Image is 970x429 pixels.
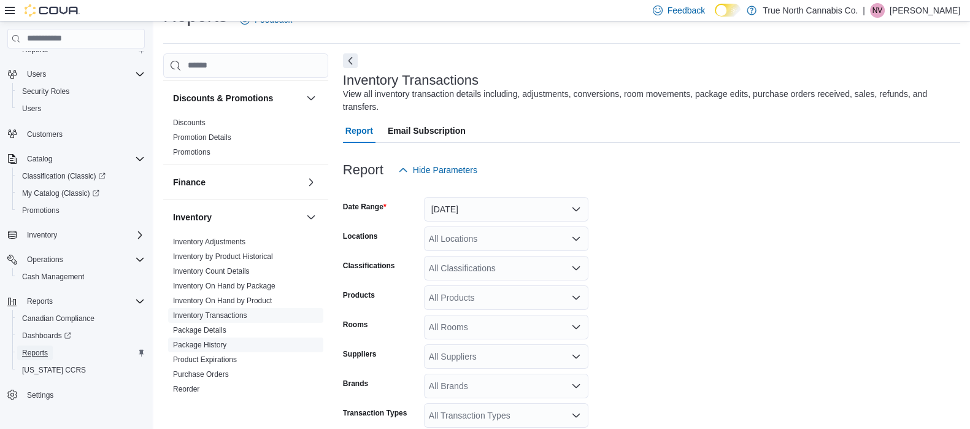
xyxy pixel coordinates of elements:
[173,282,275,290] a: Inventory On Hand by Package
[22,228,145,242] span: Inventory
[12,344,150,361] button: Reports
[173,296,272,305] a: Inventory On Hand by Product
[22,171,106,181] span: Classification (Classic)
[17,186,145,201] span: My Catalog (Classic)
[22,152,57,166] button: Catalog
[17,346,53,360] a: Reports
[22,87,69,96] span: Security Roles
[343,202,387,212] label: Date Range
[2,293,150,310] button: Reports
[22,127,67,142] a: Customers
[173,133,231,142] span: Promotion Details
[17,363,91,377] a: [US_STATE] CCRS
[571,263,581,273] button: Open list of options
[343,408,407,418] label: Transaction Types
[12,168,150,185] a: Classification (Classic)
[173,176,301,188] button: Finance
[173,311,247,320] span: Inventory Transactions
[17,311,99,326] a: Canadian Compliance
[22,387,145,403] span: Settings
[17,169,110,184] a: Classification (Classic)
[173,384,199,394] span: Reorder
[571,381,581,391] button: Open list of options
[343,349,377,359] label: Suppliers
[304,210,318,225] button: Inventory
[22,252,145,267] span: Operations
[343,320,368,330] label: Rooms
[173,355,237,364] a: Product Expirations
[571,352,581,361] button: Open list of options
[173,340,226,350] span: Package History
[173,281,275,291] span: Inventory On Hand by Package
[870,3,885,18] div: Nancy Vallinga
[12,361,150,379] button: [US_STATE] CCRS
[27,69,46,79] span: Users
[22,206,60,215] span: Promotions
[2,150,150,168] button: Catalog
[173,92,301,104] button: Discounts & Promotions
[173,326,226,334] a: Package Details
[173,92,273,104] h3: Discounts & Promotions
[173,355,237,365] span: Product Expirations
[173,176,206,188] h3: Finance
[304,175,318,190] button: Finance
[22,348,48,358] span: Reports
[343,261,395,271] label: Classifications
[763,3,858,18] p: True North Cannabis Co.
[173,118,206,127] a: Discounts
[22,188,99,198] span: My Catalog (Classic)
[345,118,373,143] span: Report
[343,53,358,68] button: Next
[173,238,245,246] a: Inventory Adjustments
[173,133,231,142] a: Promotion Details
[27,255,63,265] span: Operations
[12,100,150,117] button: Users
[163,115,328,164] div: Discounts & Promotions
[17,269,145,284] span: Cash Management
[17,169,145,184] span: Classification (Classic)
[890,3,960,18] p: [PERSON_NAME]
[22,365,86,375] span: [US_STATE] CCRS
[343,88,954,114] div: View all inventory transaction details including, adjustments, conversions, room movements, packa...
[571,293,581,303] button: Open list of options
[25,4,80,17] img: Cova
[12,202,150,219] button: Promotions
[17,346,145,360] span: Reports
[22,152,145,166] span: Catalog
[22,294,145,309] span: Reports
[17,186,104,201] a: My Catalog (Classic)
[715,4,741,17] input: Dark Mode
[424,197,588,222] button: [DATE]
[173,325,226,335] span: Package Details
[173,385,199,393] a: Reorder
[2,125,150,142] button: Customers
[22,104,41,114] span: Users
[2,386,150,404] button: Settings
[12,185,150,202] a: My Catalog (Classic)
[2,66,150,83] button: Users
[668,4,705,17] span: Feedback
[17,311,145,326] span: Canadian Compliance
[22,388,58,403] a: Settings
[343,379,368,388] label: Brands
[173,400,204,408] a: Transfers
[22,272,84,282] span: Cash Management
[388,118,466,143] span: Email Subscription
[27,129,63,139] span: Customers
[17,328,145,343] span: Dashboards
[12,268,150,285] button: Cash Management
[343,73,479,88] h3: Inventory Transactions
[22,126,145,141] span: Customers
[343,290,375,300] label: Products
[173,266,250,276] span: Inventory Count Details
[12,83,150,100] button: Security Roles
[12,310,150,327] button: Canadian Compliance
[872,3,883,18] span: NV
[2,251,150,268] button: Operations
[173,341,226,349] a: Package History
[22,314,94,323] span: Canadian Compliance
[173,211,301,223] button: Inventory
[22,228,62,242] button: Inventory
